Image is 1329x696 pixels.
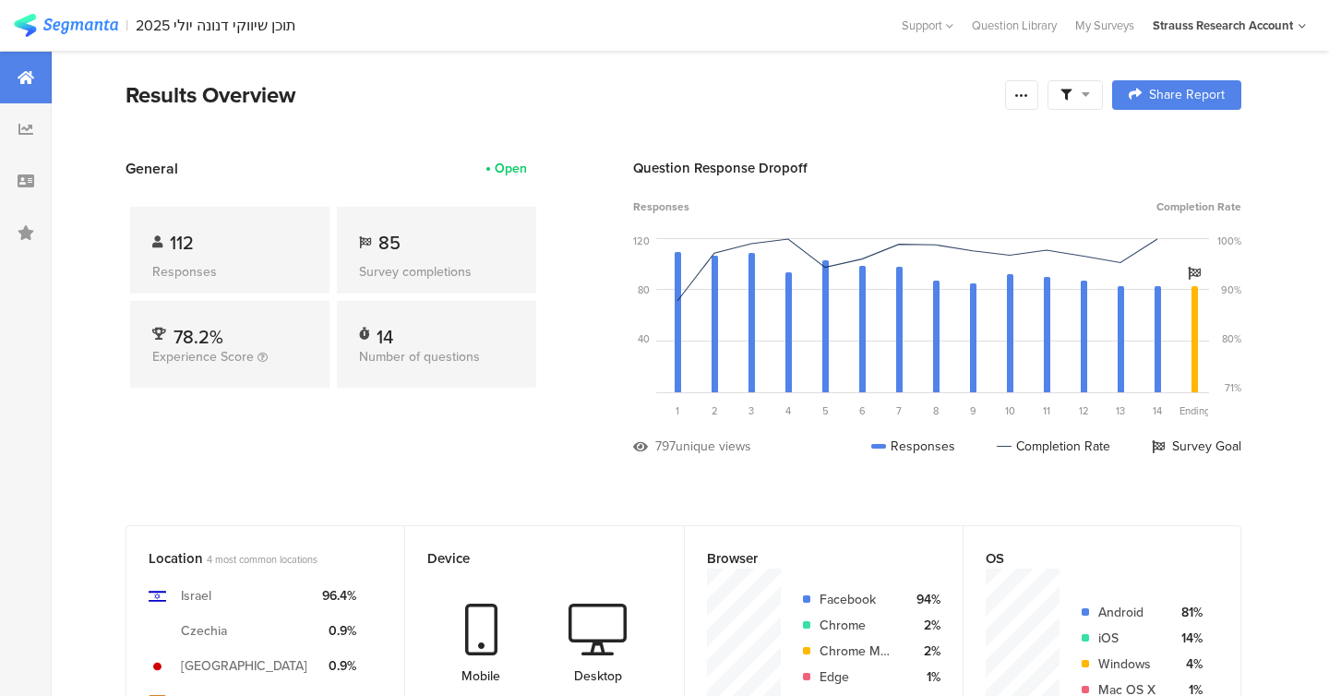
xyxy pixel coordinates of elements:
[377,323,393,342] div: 14
[1225,380,1241,395] div: 71%
[997,437,1110,456] div: Completion Rate
[896,403,902,418] span: 7
[1222,331,1241,346] div: 80%
[322,621,356,641] div: 0.9%
[638,331,650,346] div: 40
[1152,437,1241,456] div: Survey Goal
[859,403,866,418] span: 6
[1170,629,1203,648] div: 14%
[170,229,194,257] span: 112
[181,586,211,606] div: Israel
[655,437,676,456] div: 797
[427,548,630,569] div: Device
[638,282,650,297] div: 80
[152,262,307,282] div: Responses
[322,586,356,606] div: 96.4%
[820,590,893,609] div: Facebook
[359,262,514,282] div: Survey completions
[676,437,751,456] div: unique views
[633,158,1241,178] div: Question Response Dropoff
[181,656,307,676] div: [GEOGRAPHIC_DATA]
[820,667,893,687] div: Edge
[970,403,976,418] span: 9
[1079,403,1089,418] span: 12
[908,642,940,661] div: 2%
[1221,282,1241,297] div: 90%
[359,347,480,366] span: Number of questions
[322,656,356,676] div: 0.9%
[14,14,118,37] img: segmanta logo
[1170,603,1203,622] div: 81%
[633,234,650,248] div: 120
[902,11,953,40] div: Support
[1066,17,1143,34] a: My Surveys
[574,666,622,686] div: Desktop
[152,347,254,366] span: Experience Score
[1153,403,1162,418] span: 14
[748,403,754,418] span: 3
[461,666,500,686] div: Mobile
[149,548,352,569] div: Location
[822,403,829,418] span: 5
[933,403,939,418] span: 8
[986,548,1188,569] div: OS
[1217,234,1241,248] div: 100%
[1153,17,1293,34] div: Strauss Research Account
[1170,654,1203,674] div: 4%
[963,17,1066,34] a: Question Library
[676,403,679,418] span: 1
[1098,629,1155,648] div: iOS
[707,548,910,569] div: Browser
[136,17,296,34] div: תוכן שיווקי דנונה יולי 2025
[633,198,689,215] span: Responses
[871,437,955,456] div: Responses
[1043,403,1050,418] span: 11
[1149,89,1225,102] span: Share Report
[908,590,940,609] div: 94%
[126,78,996,112] div: Results Overview
[1098,654,1155,674] div: Windows
[1176,403,1213,418] div: Ending
[712,403,718,418] span: 2
[785,403,791,418] span: 4
[1005,403,1015,418] span: 10
[181,621,227,641] div: Czechia
[174,323,223,351] span: 78.2%
[908,616,940,635] div: 2%
[378,229,401,257] span: 85
[126,15,128,36] div: |
[820,616,893,635] div: Chrome
[1156,198,1241,215] span: Completion Rate
[1098,603,1155,622] div: Android
[908,667,940,687] div: 1%
[495,159,527,178] div: Open
[126,158,178,179] span: General
[820,642,893,661] div: Chrome Mobile
[1116,403,1125,418] span: 13
[207,552,317,567] span: 4 most common locations
[1188,267,1201,280] i: Survey Goal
